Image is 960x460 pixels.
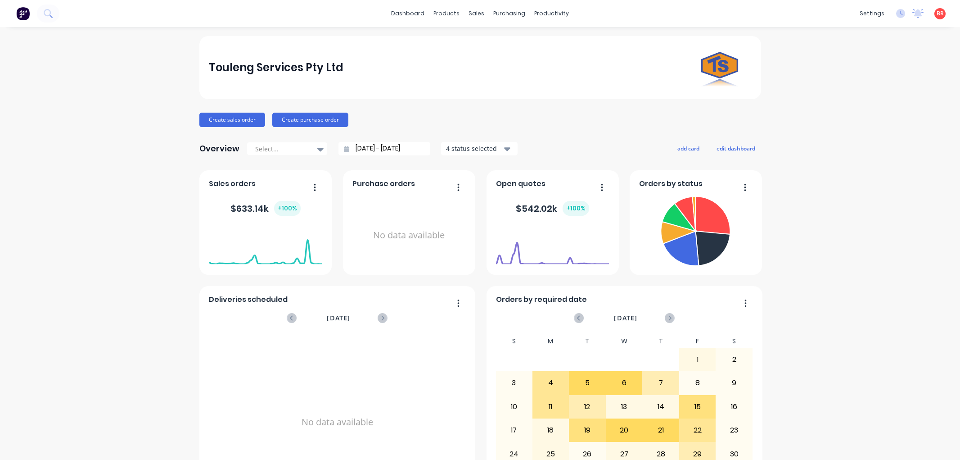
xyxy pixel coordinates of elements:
div: M [532,335,569,348]
div: Overview [199,140,239,158]
div: sales [464,7,489,20]
div: $ 542.02k [516,201,589,216]
div: W [606,335,643,348]
div: 14 [643,396,679,418]
div: 7 [643,372,679,394]
button: edit dashboard [711,142,761,154]
div: 21 [643,419,679,442]
div: 10 [496,396,532,418]
a: dashboard [387,7,429,20]
div: 13 [606,396,642,418]
div: 23 [716,419,752,442]
div: 12 [569,396,605,418]
div: 4 [533,372,569,394]
div: T [642,335,679,348]
button: add card [672,142,705,154]
div: 16 [716,396,752,418]
span: [DATE] [327,313,350,323]
div: 17 [496,419,532,442]
div: products [429,7,464,20]
span: [DATE] [614,313,637,323]
div: 19 [569,419,605,442]
button: 4 status selected [441,142,518,155]
div: No data available [352,193,465,278]
div: 5 [569,372,605,394]
span: Orders by status [639,178,703,189]
div: purchasing [489,7,530,20]
img: Touleng Services Pty Ltd [688,36,751,99]
div: 8 [680,372,716,394]
div: S [496,335,532,348]
div: 15 [680,396,716,418]
div: 3 [496,372,532,394]
button: Create sales order [199,113,265,127]
div: 2 [716,348,752,371]
div: 4 status selected [446,144,503,153]
span: Deliveries scheduled [209,294,288,305]
div: 11 [533,396,569,418]
span: Purchase orders [352,178,415,189]
div: S [716,335,753,348]
div: 18 [533,419,569,442]
div: $ 633.14k [230,201,301,216]
div: + 100 % [563,201,589,216]
div: 1 [680,348,716,371]
img: Factory [16,7,30,20]
div: Touleng Services Pty Ltd [209,59,343,77]
div: settings [855,7,889,20]
div: 20 [606,419,642,442]
button: Create purchase order [272,113,348,127]
div: productivity [530,7,573,20]
div: 6 [606,372,642,394]
div: F [679,335,716,348]
div: + 100 % [274,201,301,216]
span: BR [937,9,944,18]
span: Open quotes [496,178,545,189]
span: Orders by required date [496,294,587,305]
div: 22 [680,419,716,442]
span: Sales orders [209,178,256,189]
div: T [569,335,606,348]
div: 9 [716,372,752,394]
